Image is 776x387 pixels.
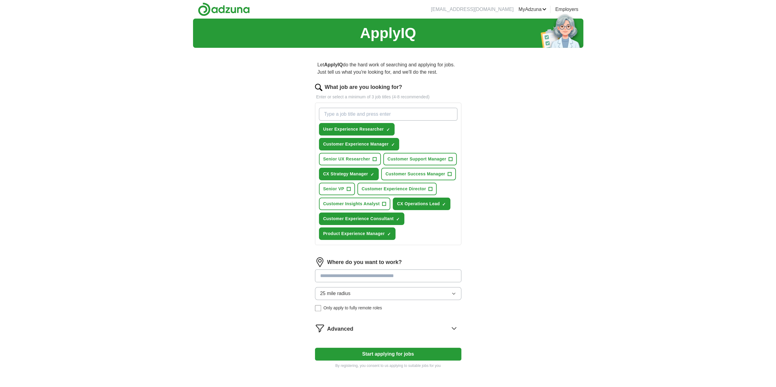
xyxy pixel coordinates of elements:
label: What job are you looking for? [325,83,402,91]
span: ✓ [442,202,446,207]
img: Adzuna logo [198,2,250,16]
span: Customer Experience Manager [323,141,389,147]
button: User Experience Researcher✓ [319,123,395,135]
p: Let do the hard work of searching and applying for jobs. Just tell us what you're looking for, an... [315,59,461,78]
span: Advanced [327,325,353,333]
button: Customer Support Manager [383,153,457,165]
button: Customer Experience Manager✓ [319,138,399,150]
img: filter [315,323,325,333]
button: Senior UX Researcher [319,153,381,165]
span: Customer Experience Director [362,186,426,192]
span: CX Strategy Manager [323,171,368,177]
button: CX Strategy Manager✓ [319,168,379,180]
span: Senior UX Researcher [323,156,370,162]
span: ✓ [396,217,400,222]
span: Product Experience Manager [323,230,385,237]
li: [EMAIL_ADDRESS][DOMAIN_NAME] [431,6,513,13]
span: Customer Support Manager [388,156,446,162]
button: Customer Insights Analyst [319,198,391,210]
span: ✓ [387,232,391,237]
a: MyAdzuna [518,6,546,13]
p: Enter or select a minimum of 3 job titles (4-8 recommended) [315,94,461,100]
span: Customer Insights Analyst [323,201,380,207]
button: Customer Success Manager [381,168,456,180]
strong: ApplyIQ [324,62,343,67]
span: Senior VP [323,186,344,192]
button: Product Experience Manager✓ [319,227,395,240]
span: Customer Success Manager [385,171,445,177]
img: search.png [315,84,322,91]
button: 25 mile radius [315,287,461,300]
input: Only apply to fully remote roles [315,305,321,311]
span: Customer Experience Consultant [323,216,394,222]
button: Customer Experience Director [357,183,437,195]
span: ✓ [386,127,390,132]
h1: ApplyIQ [360,22,416,44]
span: User Experience Researcher [323,126,384,132]
input: Type a job title and press enter [319,108,457,121]
a: Employers [555,6,578,13]
span: ✓ [391,142,395,147]
button: Start applying for jobs [315,348,461,361]
p: By registering, you consent to us applying to suitable jobs for you [315,363,461,368]
img: location.png [315,257,325,267]
label: Where do you want to work? [327,258,402,266]
span: ✓ [370,172,374,177]
span: CX Operations Lead [397,201,440,207]
span: 25 mile radius [320,290,351,297]
button: Senior VP [319,183,355,195]
span: Only apply to fully remote roles [324,305,382,311]
button: CX Operations Lead✓ [393,198,450,210]
button: Customer Experience Consultant✓ [319,213,404,225]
